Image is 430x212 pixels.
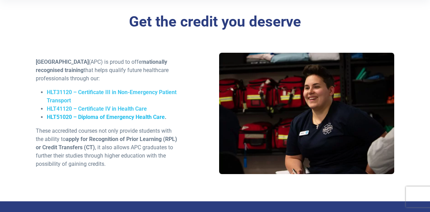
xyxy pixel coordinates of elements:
span: [GEOGRAPHIC_DATA] [36,59,89,65]
span: These accredited courses not only provide students with the ability to [36,128,172,142]
span: , it also allows APC graduates to further their studies through higher education with the possibi... [36,144,173,167]
a: HLT41120 – Certificate IV in Health Care [47,105,147,112]
a: HLT51020 – Diploma of Emergency Health Care [47,114,165,120]
span: apply for Recognition of Prior Learning (RPL) or Credit Transfers (CT) [36,136,177,151]
span: nationally recognised training [36,59,167,73]
span: . [165,114,166,120]
a: HLT31120 – Certificate III in Non-Emergency Patient Transport [47,89,176,104]
span: (APC) is proud to offer [89,59,143,65]
h3: Get the credit you deserve [36,13,394,31]
span: that helps qualify future healthcare professionals through our: [36,67,169,82]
